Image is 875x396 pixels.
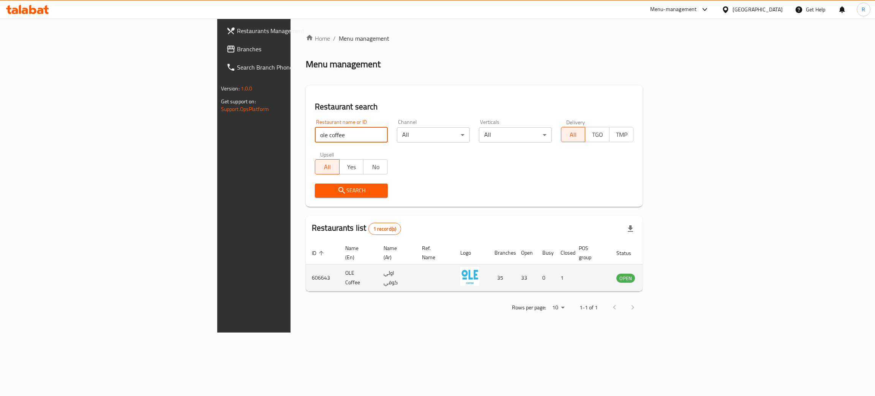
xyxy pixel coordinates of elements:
[479,127,552,143] div: All
[564,129,583,140] span: All
[616,274,635,283] span: OPEN
[237,63,357,72] span: Search Branch Phone
[733,5,783,14] div: [GEOGRAPHIC_DATA]
[454,241,488,265] th: Logo
[536,241,554,265] th: Busy
[237,44,357,54] span: Branches
[221,84,240,93] span: Version:
[515,265,536,291] td: 33
[862,5,865,14] span: R
[561,127,586,142] button: All
[515,241,536,265] th: Open
[588,129,606,140] span: TGO
[312,249,326,258] span: ID
[321,186,382,195] span: Search
[488,241,515,265] th: Branches
[585,127,610,142] button: TGO
[345,244,368,262] span: Name (En)
[363,159,388,174] button: No
[320,152,334,157] label: Upsell
[221,97,256,106] span: Get support on:
[616,249,641,258] span: Status
[512,303,546,312] p: Rows per page:
[609,127,634,142] button: TMP
[312,222,401,235] h2: Restaurants list
[315,101,633,112] h2: Restaurant search
[613,129,631,140] span: TMP
[315,127,388,143] input: Search for restaurant name or ID..
[220,58,363,76] a: Search Branch Phone
[549,302,567,314] div: Rows per page:
[488,265,515,291] td: 35
[318,162,336,173] span: All
[339,34,389,43] span: Menu management
[536,265,554,291] td: 0
[554,265,573,291] td: 1
[397,127,470,143] div: All
[621,220,640,238] div: Export file
[384,244,407,262] span: Name (Ar)
[579,244,601,262] span: POS group
[315,159,340,174] button: All
[554,241,573,265] th: Closed
[650,5,697,14] div: Menu-management
[241,84,253,93] span: 1.0.0
[616,274,635,283] div: OPEN
[368,223,401,235] div: Total records count
[366,162,385,173] span: No
[339,159,364,174] button: Yes
[377,265,416,291] td: اولي كوفي
[220,22,363,40] a: Restaurants Management
[237,26,357,35] span: Restaurants Management
[580,303,598,312] p: 1-1 of 1
[566,119,585,125] label: Delivery
[220,40,363,58] a: Branches
[422,244,445,262] span: Ref. Name
[315,184,388,198] button: Search
[343,162,361,173] span: Yes
[460,267,479,286] img: OLE Coffee
[306,241,676,291] table: enhanced table
[306,34,643,43] nav: breadcrumb
[221,104,269,114] a: Support.OpsPlatform
[369,225,401,233] span: 1 record(s)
